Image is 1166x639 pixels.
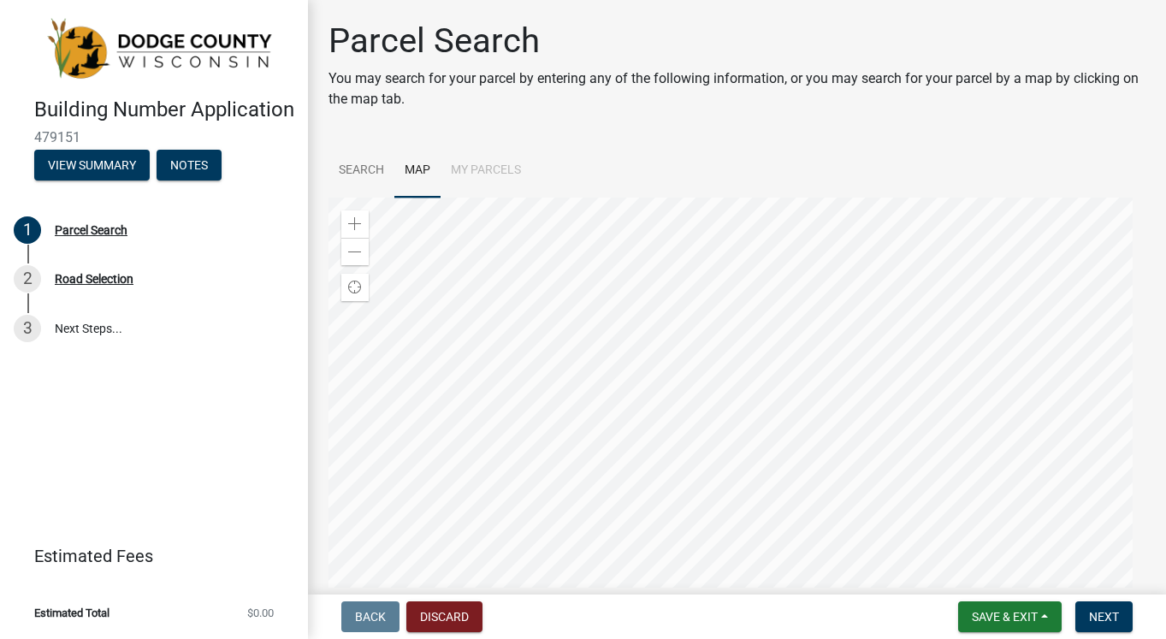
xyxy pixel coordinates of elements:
div: 1 [14,216,41,244]
a: Map [394,144,441,198]
div: Road Selection [55,273,133,285]
button: View Summary [34,150,150,180]
button: Discard [406,601,482,632]
a: Estimated Fees [14,539,281,573]
h4: Building Number Application [34,98,294,122]
button: Notes [157,150,222,180]
div: Find my location [341,274,369,301]
button: Next [1075,601,1133,632]
div: 2 [14,265,41,293]
span: Back [355,610,386,624]
span: $0.00 [247,607,274,618]
div: 3 [14,315,41,342]
span: Next [1089,610,1119,624]
button: Save & Exit [958,601,1062,632]
wm-modal-confirm: Notes [157,159,222,173]
img: Dodge County, Wisconsin [34,18,281,80]
button: Back [341,601,400,632]
span: Estimated Total [34,607,109,618]
p: You may search for your parcel by entering any of the following information, or you may search fo... [328,68,1145,109]
div: Parcel Search [55,224,127,236]
a: Search [328,144,394,198]
div: Zoom out [341,238,369,265]
span: Save & Exit [972,610,1038,624]
div: Zoom in [341,210,369,238]
span: 479151 [34,129,274,145]
wm-modal-confirm: Summary [34,159,150,173]
h1: Parcel Search [328,21,1145,62]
